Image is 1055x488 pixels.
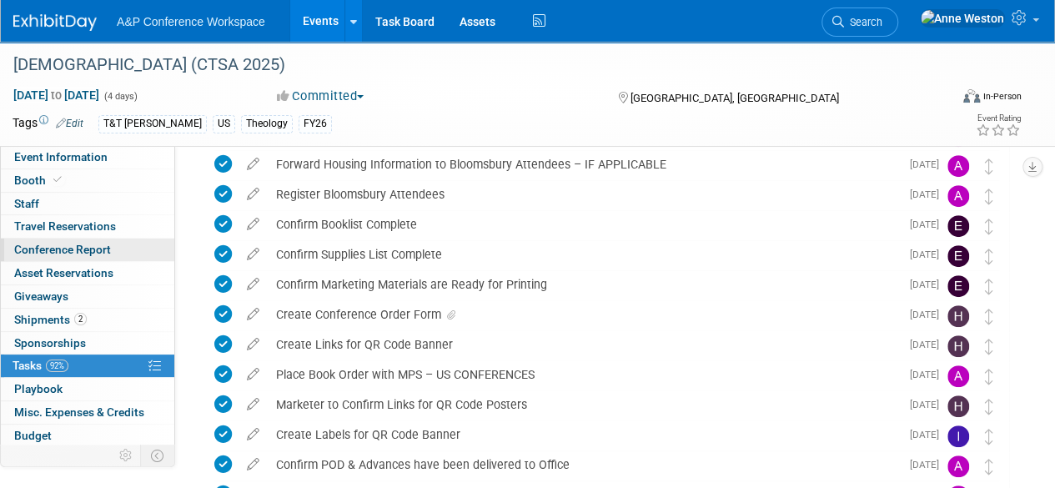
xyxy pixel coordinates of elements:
a: Shipments2 [1,309,174,331]
a: Booth [1,169,174,192]
span: 92% [46,360,68,372]
a: edit [239,427,268,442]
a: edit [239,217,268,232]
button: Committed [271,88,370,105]
i: Move task [985,158,993,174]
div: Theology [241,115,293,133]
a: edit [239,367,268,382]
span: (4 days) [103,91,138,102]
i: Move task [985,399,993,415]
a: edit [239,397,268,412]
i: Move task [985,189,993,204]
div: US [213,115,235,133]
span: Tasks [13,359,68,372]
img: Amanda Oney [947,365,969,387]
i: Move task [985,429,993,445]
div: Create Labels for QR Code Banner [268,420,900,449]
div: FY26 [299,115,332,133]
a: Event Information [1,146,174,169]
td: Tags [13,114,83,133]
div: Confirm POD & Advances have been delivered to Office [268,450,900,479]
span: [DATE] [910,369,947,380]
a: Tasks92% [1,355,174,377]
img: Format-Inperson.png [963,89,980,103]
img: Hannah Siegel [947,305,969,327]
span: Conference Report [14,243,111,256]
td: Personalize Event Tab Strip [112,445,141,466]
span: Event Information [14,150,108,164]
div: Event Rating [976,114,1021,123]
div: Forward Housing Information to Bloomsbury Attendees – IF APPLICABLE [268,150,900,179]
span: Booth [14,174,65,187]
img: ExhibitDay [13,14,97,31]
a: edit [239,277,268,292]
div: [DEMOGRAPHIC_DATA] (CTSA 2025) [8,50,936,80]
img: Amanda Oney [947,155,969,177]
div: Create Conference Order Form [268,300,900,329]
span: Giveaways [14,289,68,303]
div: Create Links for QR Code Banner [268,330,900,359]
img: Hannah Siegel [947,335,969,357]
a: Budget [1,425,174,447]
span: Staff [14,197,39,210]
span: [DATE] [910,429,947,440]
a: edit [239,247,268,262]
a: Edit [56,118,83,129]
i: Move task [985,219,993,234]
img: Ira Sumarno [947,425,969,447]
a: edit [239,157,268,172]
div: In-Person [982,90,1022,103]
span: 2 [74,313,87,325]
span: Budget [14,429,52,442]
div: Place Book Order with MPS – US CONFERENCES [268,360,900,389]
img: Hannah Siegel [947,395,969,417]
span: [DATE] [DATE] [13,88,100,103]
a: Sponsorships [1,332,174,355]
span: Shipments [14,313,87,326]
a: edit [239,457,268,472]
span: [DATE] [910,309,947,320]
a: Search [821,8,898,37]
span: [DATE] [910,339,947,350]
div: Event Format [874,87,1022,112]
img: Amanda Oney [947,185,969,207]
i: Move task [985,459,993,475]
div: Confirm Marketing Materials are Ready for Printing [268,270,900,299]
div: Marketer to Confirm Links for QR Code Posters [268,390,900,419]
div: Confirm Supplies List Complete [268,240,900,269]
a: edit [239,337,268,352]
img: Amanda Oney [947,455,969,477]
img: Emma Chonofsky [947,215,969,237]
span: Search [844,16,882,28]
td: Toggle Event Tabs [141,445,175,466]
i: Move task [985,249,993,264]
a: Giveaways [1,285,174,308]
span: [DATE] [910,158,947,170]
a: Staff [1,193,174,215]
span: Travel Reservations [14,219,116,233]
span: [DATE] [910,279,947,290]
a: Misc. Expenses & Credits [1,401,174,424]
img: Emma Chonofsky [947,245,969,267]
span: [DATE] [910,249,947,260]
i: Move task [985,369,993,385]
img: Emma Chonofsky [947,275,969,297]
div: Register Bloomsbury Attendees [268,180,900,209]
div: Confirm Booklist Complete [268,210,900,239]
i: Move task [985,279,993,294]
span: A&P Conference Workspace [117,15,265,28]
span: [DATE] [910,459,947,470]
a: Playbook [1,378,174,400]
span: [DATE] [910,189,947,200]
i: Move task [985,309,993,324]
span: Misc. Expenses & Credits [14,405,144,419]
span: Playbook [14,382,63,395]
span: Asset Reservations [14,266,113,279]
span: [DATE] [910,399,947,410]
span: Sponsorships [14,336,86,350]
a: edit [239,187,268,202]
img: Anne Weston [920,9,1005,28]
i: Booth reservation complete [53,175,62,184]
a: Conference Report [1,239,174,261]
div: T&T [PERSON_NAME] [98,115,207,133]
